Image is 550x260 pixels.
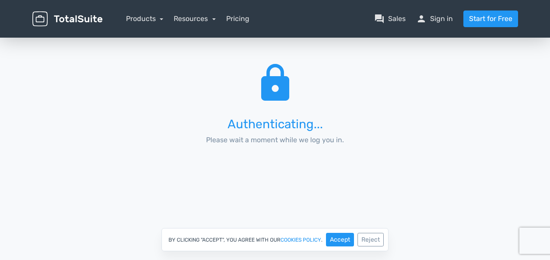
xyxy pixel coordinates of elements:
p: Please wait a moment while we log you in. [190,135,360,145]
img: TotalSuite for WordPress [32,11,102,27]
span: lock [254,60,296,107]
a: Products [126,14,164,23]
a: Resources [174,14,216,23]
div: By clicking "Accept", you agree with our . [161,228,389,251]
a: Start for Free [463,11,518,27]
a: personSign in [416,14,453,24]
span: person [416,14,427,24]
a: question_answerSales [374,14,406,24]
h3: Authenticating... [190,118,360,131]
a: cookies policy [280,237,321,242]
button: Reject [357,233,384,246]
button: Accept [326,233,354,246]
span: question_answer [374,14,385,24]
a: Pricing [226,14,249,24]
